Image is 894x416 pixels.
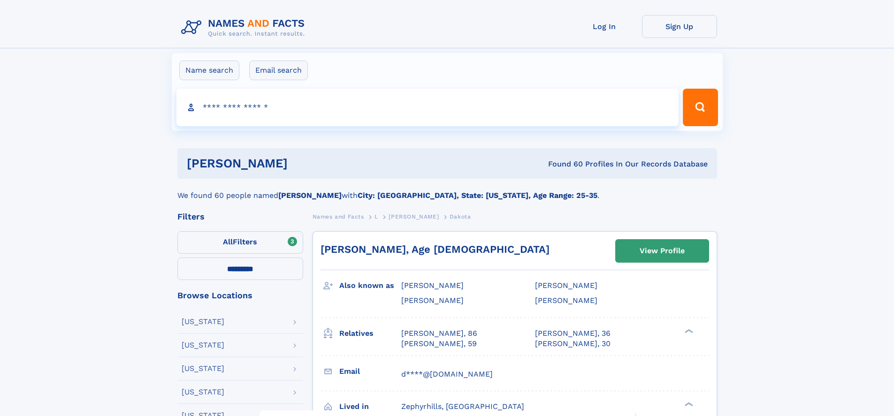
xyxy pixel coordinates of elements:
div: Filters [177,212,303,221]
div: [US_STATE] [182,365,224,372]
h1: [PERSON_NAME] [187,158,418,169]
div: [US_STATE] [182,341,224,349]
div: Found 60 Profiles In Our Records Database [418,159,708,169]
div: We found 60 people named with . [177,179,717,201]
span: [PERSON_NAME] [401,281,464,290]
span: Dakota [450,213,471,220]
input: search input [176,89,679,126]
a: Sign Up [642,15,717,38]
h3: Email [339,363,401,379]
a: L [374,211,378,222]
h3: Also known as [339,278,401,294]
a: [PERSON_NAME], 36 [535,328,611,339]
span: [PERSON_NAME] [401,296,464,305]
button: Search Button [683,89,718,126]
b: [PERSON_NAME] [278,191,342,200]
a: Names and Facts [313,211,364,222]
div: ❯ [682,401,694,407]
label: Filters [177,231,303,254]
span: [PERSON_NAME] [389,213,439,220]
div: [US_STATE] [182,388,224,396]
div: View Profile [640,240,685,262]
span: Zephyrhills, [GEOGRAPHIC_DATA] [401,402,524,411]
a: [PERSON_NAME] [389,211,439,222]
span: [PERSON_NAME] [535,281,597,290]
a: View Profile [616,240,709,262]
img: Logo Names and Facts [177,15,313,40]
label: Name search [179,61,239,80]
span: [PERSON_NAME] [535,296,597,305]
a: [PERSON_NAME], 30 [535,339,611,349]
div: [US_STATE] [182,318,224,325]
div: ❯ [682,328,694,334]
b: City: [GEOGRAPHIC_DATA], State: [US_STATE], Age Range: 25-35 [358,191,597,200]
span: All [223,237,233,246]
a: Log In [567,15,642,38]
span: L [374,213,378,220]
h3: Lived in [339,399,401,415]
a: [PERSON_NAME], 59 [401,339,477,349]
div: Browse Locations [177,291,303,300]
h3: Relatives [339,325,401,341]
a: [PERSON_NAME], 86 [401,328,477,339]
a: [PERSON_NAME], Age [DEMOGRAPHIC_DATA] [321,243,550,255]
label: Email search [249,61,308,80]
